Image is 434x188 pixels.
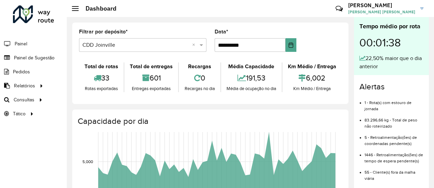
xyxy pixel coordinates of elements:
div: Recargas no dia [181,85,218,92]
li: 1 - Rota(s) com estouro de jornada [365,95,423,112]
h4: Capacidade por dia [78,116,342,126]
h4: Alertas [359,82,423,92]
div: 0 [181,71,218,85]
div: Km Médio / Entrega [284,85,340,92]
div: 191,53 [223,71,280,85]
li: 5 - Retroalimentação(ões) de coordenadas pendente(s) [365,129,423,147]
div: 601 [126,71,176,85]
div: Entregas exportadas [126,85,176,92]
div: Média Capacidade [223,62,280,71]
span: Painel de Sugestão [14,54,55,61]
div: Média de ocupação no dia [223,85,280,92]
span: [PERSON_NAME] [PERSON_NAME] [348,9,415,15]
li: 55 - Cliente(s) fora da malha viária [365,164,423,182]
text: 5,000 [82,159,93,164]
div: Recargas [181,62,218,71]
span: Consultas [14,96,34,103]
button: Choose Date [285,38,296,52]
li: 1446 - Retroalimentação(ões) de tempo de espera pendente(s) [365,147,423,164]
div: Total de rotas [81,62,122,71]
div: Km Médio / Entrega [284,62,340,71]
label: Filtrar por depósito [79,28,128,36]
label: Data [215,28,228,36]
div: Rotas exportadas [81,85,122,92]
div: 00:01:38 [359,31,423,54]
div: Tempo médio por rota [359,22,423,31]
div: 33 [81,71,122,85]
span: Painel [15,40,27,47]
span: Tático [13,110,26,117]
span: Clear all [192,41,198,49]
span: Pedidos [13,68,30,75]
div: 6,002 [284,71,340,85]
h2: Dashboard [79,5,117,12]
span: Relatórios [14,82,35,89]
div: 22,50% maior que o dia anterior [359,54,423,71]
div: Total de entregas [126,62,176,71]
h3: [PERSON_NAME] [348,2,415,9]
a: Contato Rápido [332,1,346,16]
li: 83.296,66 kg - Total de peso não roteirizado [365,112,423,129]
